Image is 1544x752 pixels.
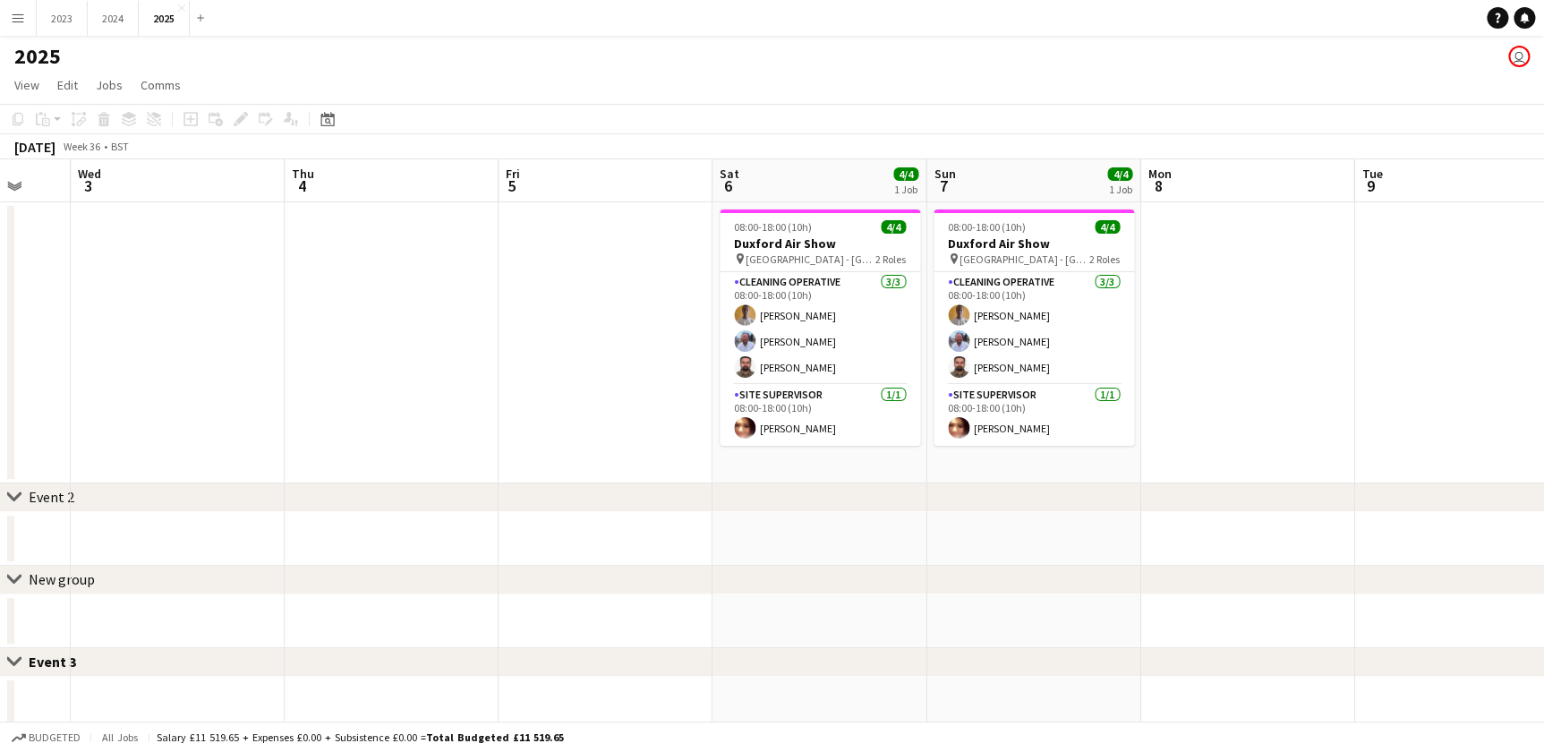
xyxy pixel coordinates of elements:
div: New group [29,570,95,588]
span: Budgeted [29,731,81,744]
div: Salary £11 519.65 + Expenses £0.00 + Subsistence £0.00 = [157,731,564,744]
div: BST [111,140,129,153]
a: Jobs [89,73,130,97]
a: Edit [50,73,85,97]
button: 2025 [139,1,190,36]
a: Comms [133,73,188,97]
span: All jobs [98,731,141,744]
span: Total Budgeted £11 519.65 [426,731,564,744]
span: Comms [141,77,181,93]
button: 2024 [88,1,139,36]
app-user-avatar: Chris hessey [1508,46,1530,67]
h1: 2025 [14,43,61,70]
button: Budgeted [9,728,83,748]
div: Event 3 [29,653,90,671]
span: View [14,77,39,93]
div: [DATE] [14,138,55,156]
span: Jobs [96,77,123,93]
button: 2023 [37,1,88,36]
a: View [7,73,47,97]
span: Edit [57,77,78,93]
div: Event 2 [29,488,74,506]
